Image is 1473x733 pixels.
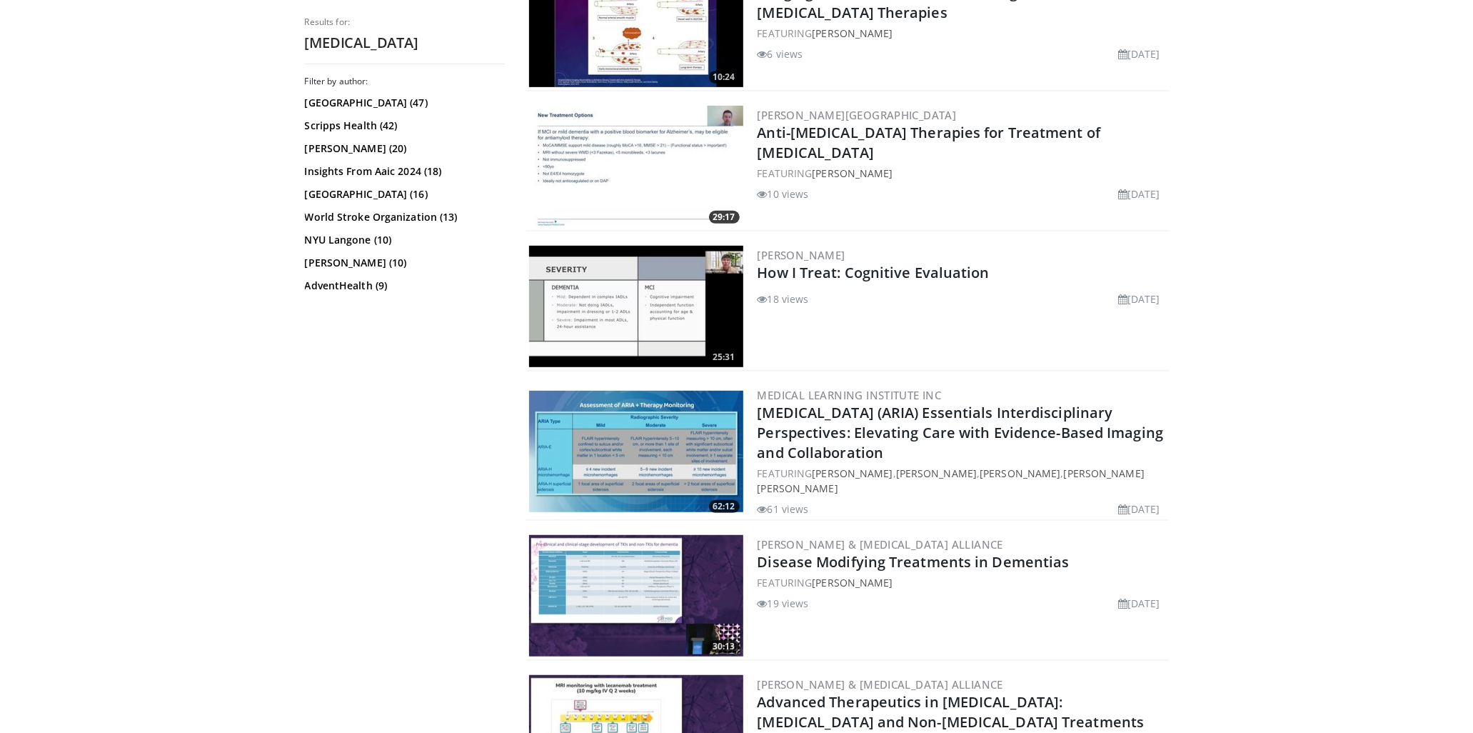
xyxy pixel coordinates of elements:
[980,467,1060,480] a: [PERSON_NAME]
[758,248,845,262] a: [PERSON_NAME]
[305,141,501,156] a: [PERSON_NAME] (20)
[709,640,740,653] span: 30:13
[758,403,1164,462] a: [MEDICAL_DATA] (ARIA) Essentials Interdisciplinary Perspectives: Elevating Care with Evidence-Bas...
[305,16,505,28] p: Results for:
[709,351,740,364] span: 25:31
[758,108,957,122] a: [PERSON_NAME][GEOGRAPHIC_DATA]
[305,34,505,52] h2: [MEDICAL_DATA]
[758,166,1166,181] div: FEATURING
[529,535,743,657] img: dd4b396c-763e-461f-a67e-173cf9e4e104.300x170_q85_crop-smart_upscale.jpg
[758,123,1101,162] a: Anti-[MEDICAL_DATA] Therapies for Treatment of [MEDICAL_DATA]
[812,26,893,40] a: [PERSON_NAME]
[305,76,505,87] h3: Filter by author:
[758,575,1166,590] div: FEATURING
[529,535,743,657] a: 30:13
[758,466,1166,496] div: FEATURING , , ,
[758,263,990,282] a: How I Treat: Cognitive Evaluation
[529,391,743,512] a: 62:12
[305,256,501,270] a: [PERSON_NAME] (10)
[305,164,501,179] a: Insights From Aaic 2024 (18)
[1118,291,1160,306] li: [DATE]
[758,677,1004,692] a: [PERSON_NAME] & [MEDICAL_DATA] Alliance
[709,500,740,513] span: 62:12
[529,391,743,512] img: 42356b59-9914-48ea-a30d-b5a80fa61675.300x170_q85_crop-smart_upscale.jpg
[1118,502,1160,517] li: [DATE]
[758,596,809,611] li: 19 views
[305,187,501,201] a: [GEOGRAPHIC_DATA] (16)
[305,233,501,247] a: NYU Langone (10)
[709,211,740,224] span: 29:17
[758,291,809,306] li: 18 views
[812,467,893,480] a: [PERSON_NAME]
[758,537,1004,552] a: [PERSON_NAME] & [MEDICAL_DATA] Alliance
[305,279,501,293] a: AdventHealth (9)
[1118,596,1160,611] li: [DATE]
[305,96,501,110] a: [GEOGRAPHIC_DATA] (47)
[1118,186,1160,201] li: [DATE]
[529,246,743,367] a: 25:31
[896,467,977,480] a: [PERSON_NAME]
[812,576,893,589] a: [PERSON_NAME]
[305,119,501,133] a: Scripps Health (42)
[529,106,743,227] img: cffd87f4-2630-4347-84ff-fdfe5af9b333.300x170_q85_crop-smart_upscale.jpg
[758,46,803,61] li: 6 views
[305,210,501,224] a: World Stroke Organization (13)
[758,186,809,201] li: 10 views
[758,26,1166,41] div: FEATURING
[1118,46,1160,61] li: [DATE]
[812,166,893,180] a: [PERSON_NAME]
[529,246,743,367] img: 269b5160-a248-4c57-b416-c7ede6b51d7e.300x170_q85_crop-smart_upscale.jpg
[758,502,809,517] li: 61 views
[709,71,740,84] span: 10:24
[758,552,1070,572] a: Disease Modifying Treatments in Dementias
[758,692,1145,732] a: Advanced Therapeutics in [MEDICAL_DATA]: [MEDICAL_DATA] and Non-[MEDICAL_DATA] Treatments
[529,106,743,227] a: 29:17
[758,388,942,402] a: Medical Learning Institute Inc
